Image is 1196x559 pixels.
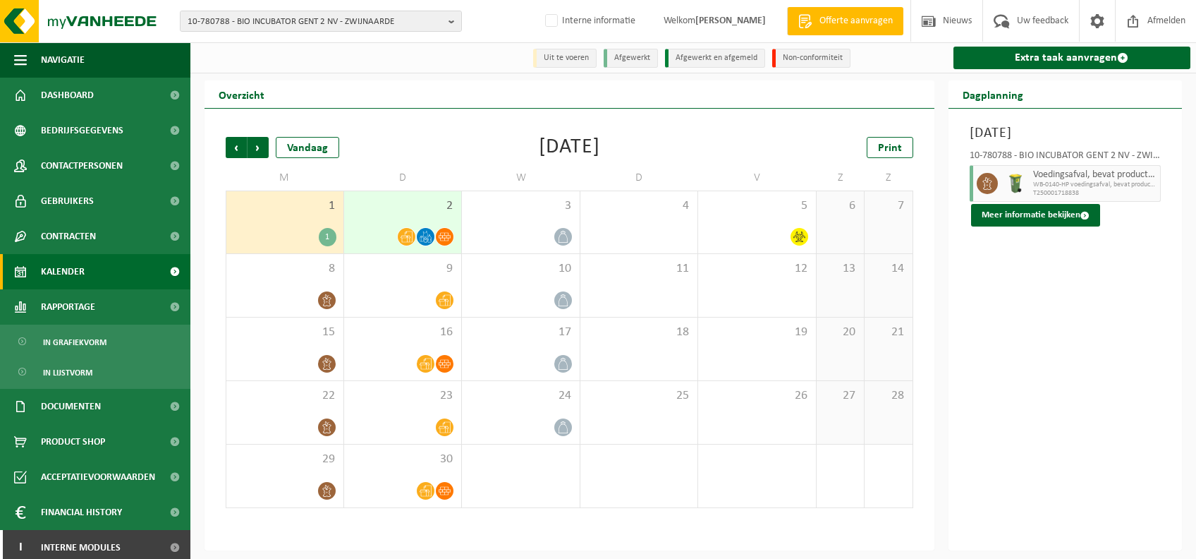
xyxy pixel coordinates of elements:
span: 2 [351,198,455,214]
span: Offerte aanvragen [816,14,896,28]
span: 7 [872,198,905,214]
span: Print [878,143,902,154]
span: 8 [233,261,336,277]
td: W [462,165,580,191]
img: WB-0140-HPE-GN-50 [1005,173,1026,194]
button: 10-780788 - BIO INCUBATOR GENT 2 NV - ZWIJNAARDE [180,11,462,32]
span: Vorige [226,137,247,158]
td: D [580,165,699,191]
strong: [PERSON_NAME] [695,16,766,26]
button: Meer informatie bekijken [971,204,1100,227]
span: In grafiekvorm [43,329,106,356]
a: In grafiekvorm [4,328,187,355]
span: 26 [705,388,809,404]
span: 6 [824,198,857,214]
span: Product Shop [41,424,105,459]
span: 23 [351,388,455,404]
span: 21 [872,325,905,340]
span: 10-780788 - BIO INCUBATOR GENT 2 NV - ZWIJNAARDE [188,11,443,32]
div: [DATE] [539,137,600,158]
span: In lijstvorm [43,359,92,386]
a: Print [867,137,913,158]
span: 4 [587,198,691,214]
span: 15 [233,325,336,340]
span: Navigatie [41,42,85,78]
div: 10-780788 - BIO INCUBATOR GENT 2 NV - ZWIJNAARDE [970,151,1161,165]
span: 27 [824,388,857,404]
span: Financial History [41,495,122,530]
span: 20 [824,325,857,340]
td: V [698,165,817,191]
span: 25 [587,388,691,404]
li: Afgewerkt [604,49,658,68]
td: Z [865,165,913,191]
span: 19 [705,325,809,340]
h2: Dagplanning [948,80,1037,108]
span: 10 [469,261,573,277]
span: 11 [587,261,691,277]
span: 9 [351,261,455,277]
span: Rapportage [41,289,95,325]
span: 16 [351,325,455,340]
h3: [DATE] [970,123,1161,144]
span: T250001718838 [1033,189,1157,198]
span: Gebruikers [41,184,94,219]
div: 1 [319,228,336,246]
h2: Overzicht [205,80,279,108]
span: Contracten [41,219,96,254]
span: Voedingsafval, bevat producten van dierlijke oorsprong, onverpakt, categorie 3 [1033,169,1157,181]
span: 3 [469,198,573,214]
label: Interne informatie [542,11,635,32]
span: 30 [351,452,455,467]
span: 24 [469,388,573,404]
span: Acceptatievoorwaarden [41,459,155,495]
td: D [344,165,463,191]
a: Extra taak aanvragen [953,47,1191,69]
li: Afgewerkt en afgemeld [665,49,765,68]
span: Documenten [41,389,101,424]
span: WB-0140-HP voedingsafval, bevat producten van dierlijke oors [1033,181,1157,189]
span: Dashboard [41,78,94,113]
td: Z [817,165,865,191]
span: Volgende [248,137,269,158]
span: 13 [824,261,857,277]
span: 18 [587,325,691,340]
span: 5 [705,198,809,214]
span: 14 [872,261,905,277]
span: 1 [233,198,336,214]
span: 17 [469,325,573,340]
span: Contactpersonen [41,148,123,184]
span: 22 [233,388,336,404]
span: Bedrijfsgegevens [41,113,123,148]
div: Vandaag [276,137,339,158]
a: Offerte aanvragen [787,7,903,35]
span: 12 [705,261,809,277]
li: Non-conformiteit [772,49,850,68]
span: 29 [233,452,336,467]
td: M [226,165,344,191]
span: 28 [872,388,905,404]
li: Uit te voeren [533,49,597,68]
a: In lijstvorm [4,359,187,385]
span: Kalender [41,254,85,289]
